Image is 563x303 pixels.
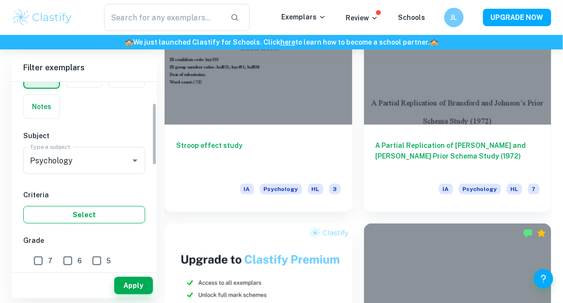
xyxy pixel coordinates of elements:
button: Select [23,206,145,223]
h6: Filter exemplars [12,54,157,81]
span: 7 [48,255,52,266]
span: 7 [528,184,540,194]
button: Help and Feedback [534,269,553,288]
label: Type a subject [30,143,70,151]
button: Notes [24,95,60,118]
span: 🏫 [430,38,438,46]
h6: JL [449,12,460,23]
a: Schools [398,14,425,21]
span: 6 [77,255,82,266]
h6: Stroop effect study [176,140,341,172]
img: Marked [523,228,533,238]
button: UPGRADE NOW [483,9,551,26]
button: JL [444,8,464,27]
h6: Subject [23,130,145,141]
span: 3 [329,184,341,194]
img: Clastify logo [12,8,73,27]
span: Psychology [459,184,501,194]
input: Search for any exemplars... [104,4,223,31]
p: Exemplars [281,12,326,22]
span: HL [308,184,323,194]
span: 5 [107,255,111,266]
span: HL [507,184,522,194]
span: 🏫 [125,38,133,46]
a: here [280,38,295,46]
button: Open [128,154,142,167]
span: IA [439,184,453,194]
button: Apply [114,277,153,294]
h6: We just launched Clastify for Schools. Click to learn how to become a school partner. [2,37,561,48]
h6: A Partial Replication of [PERSON_NAME] and [PERSON_NAME] Prior Schema Study (1972) [376,140,540,172]
span: Psychology [260,184,302,194]
h6: Criteria [23,190,145,200]
h6: Grade [23,235,145,246]
div: Premium [537,228,547,238]
span: IA [240,184,254,194]
p: Review [346,13,379,23]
